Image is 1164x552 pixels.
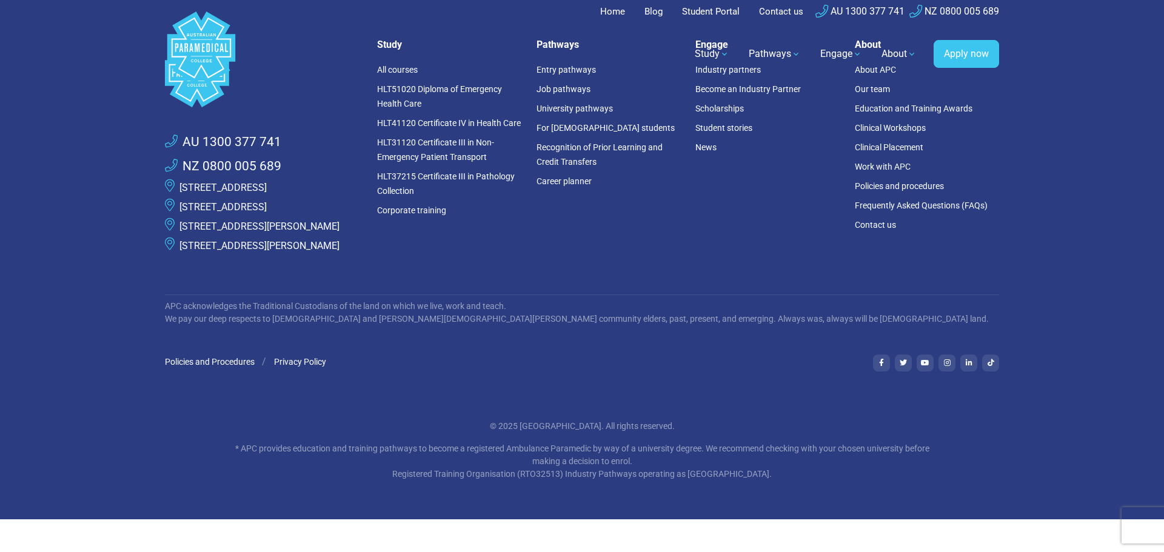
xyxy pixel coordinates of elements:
[165,300,999,325] p: APC acknowledges the Traditional Custodians of the land on which we live, work and teach. We pay ...
[377,118,521,128] a: HLT41120 Certificate IV in Health Care
[855,104,972,113] a: Education and Training Awards
[179,240,339,251] a: [STREET_ADDRESS][PERSON_NAME]
[695,123,752,133] a: Student stories
[377,138,494,162] a: HLT31120 Certificate III in Non-Emergency Patient Transport
[537,142,663,167] a: Recognition of Prior Learning and Credit Transfers
[377,205,446,215] a: Corporate training
[165,133,281,152] a: AU 1300 377 741
[179,201,267,213] a: [STREET_ADDRESS]
[179,221,339,232] a: [STREET_ADDRESS][PERSON_NAME]
[227,442,937,481] p: * APC provides education and training pathways to become a registered Ambulance Paramedic by way ...
[815,5,905,17] a: AU 1300 377 741
[165,157,281,176] a: NZ 0800 005 689
[537,104,613,113] a: University pathways
[165,357,255,367] a: Policies and Procedures
[741,37,808,71] a: Pathways
[165,24,238,85] a: Australian Paramedical College
[855,162,911,171] a: Work with APC
[874,37,924,71] a: About
[813,37,869,71] a: Engage
[855,142,923,152] a: Clinical Placement
[687,37,737,71] a: Study
[855,201,988,210] a: Frequently Asked Questions (FAQs)
[934,40,999,68] a: Apply now
[855,220,896,230] a: Contact us
[537,123,675,133] a: For [DEMOGRAPHIC_DATA] students
[855,181,944,191] a: Policies and procedures
[377,171,515,196] a: HLT37215 Certificate III in Pathology Collection
[179,182,267,193] a: [STREET_ADDRESS]
[855,123,926,133] a: Clinical Workshops
[695,104,744,113] a: Scholarships
[227,420,937,433] p: © 2025 [GEOGRAPHIC_DATA]. All rights reserved.
[537,176,592,186] a: Career planner
[274,357,326,367] a: Privacy Policy
[909,5,999,17] a: NZ 0800 005 689
[695,142,717,152] a: News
